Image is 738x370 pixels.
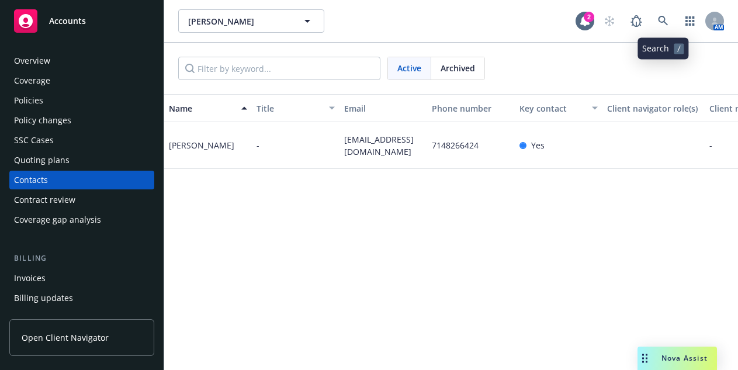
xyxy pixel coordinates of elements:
[14,210,101,229] div: Coverage gap analysis
[14,191,75,209] div: Contract review
[531,139,545,151] span: Yes
[14,71,50,90] div: Coverage
[169,139,234,151] div: [PERSON_NAME]
[9,151,154,170] a: Quoting plans
[178,9,324,33] button: [PERSON_NAME]
[178,57,380,80] input: Filter by keyword...
[9,289,154,307] a: Billing updates
[14,151,70,170] div: Quoting plans
[515,94,602,122] button: Key contact
[344,102,422,115] div: Email
[9,253,154,264] div: Billing
[9,269,154,288] a: Invoices
[584,12,594,22] div: 2
[22,331,109,344] span: Open Client Navigator
[14,111,71,130] div: Policy changes
[339,94,427,122] button: Email
[709,139,712,151] span: -
[14,289,73,307] div: Billing updates
[9,210,154,229] a: Coverage gap analysis
[49,16,86,26] span: Accounts
[9,5,154,37] a: Accounts
[652,9,675,33] a: Search
[9,309,154,327] a: Account charges
[14,269,46,288] div: Invoices
[661,353,708,363] span: Nova Assist
[9,171,154,189] a: Contacts
[169,102,234,115] div: Name
[397,62,421,74] span: Active
[625,9,648,33] a: Report a Bug
[14,171,48,189] div: Contacts
[607,102,700,115] div: Client navigator role(s)
[637,347,652,370] div: Drag to move
[678,9,702,33] a: Switch app
[14,131,54,150] div: SSC Cases
[14,51,50,70] div: Overview
[9,91,154,110] a: Policies
[637,347,717,370] button: Nova Assist
[252,94,339,122] button: Title
[257,102,322,115] div: Title
[598,9,621,33] a: Start snowing
[9,111,154,130] a: Policy changes
[344,133,422,158] span: [EMAIL_ADDRESS][DOMAIN_NAME]
[432,139,479,151] span: 7148266424
[9,191,154,209] a: Contract review
[9,71,154,90] a: Coverage
[602,94,705,122] button: Client navigator role(s)
[427,94,515,122] button: Phone number
[9,131,154,150] a: SSC Cases
[14,91,43,110] div: Policies
[14,309,79,327] div: Account charges
[9,51,154,70] a: Overview
[257,139,259,151] span: -
[188,15,289,27] span: [PERSON_NAME]
[519,102,585,115] div: Key contact
[441,62,475,74] span: Archived
[164,94,252,122] button: Name
[432,102,510,115] div: Phone number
